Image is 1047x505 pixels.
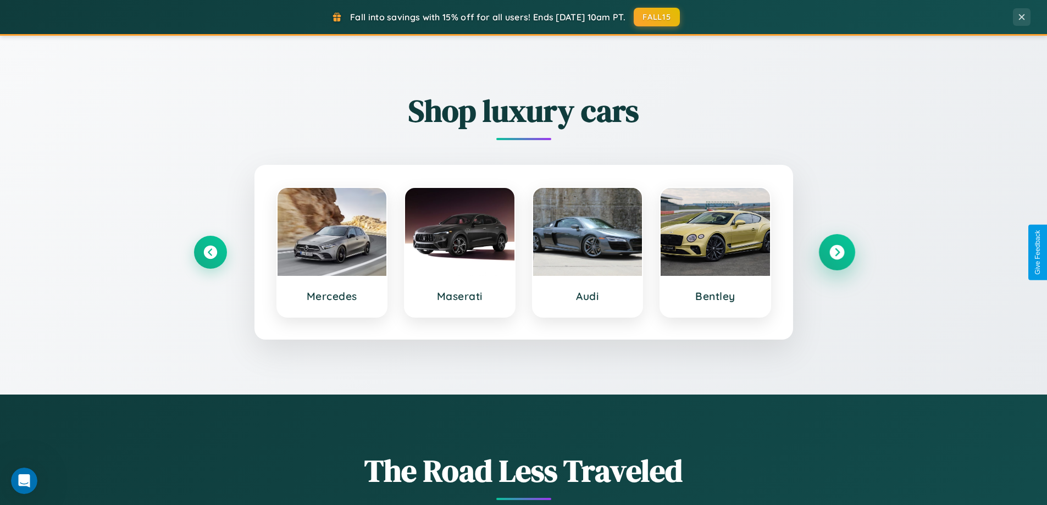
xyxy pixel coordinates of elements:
h1: The Road Less Traveled [194,449,854,492]
h3: Bentley [672,290,759,303]
div: Give Feedback [1034,230,1042,275]
h2: Shop luxury cars [194,90,854,132]
h3: Audi [544,290,631,303]
h3: Maserati [416,290,503,303]
span: Fall into savings with 15% off for all users! Ends [DATE] 10am PT. [350,12,625,23]
button: FALL15 [634,8,680,26]
iframe: Intercom live chat [11,468,37,494]
h3: Mercedes [289,290,376,303]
